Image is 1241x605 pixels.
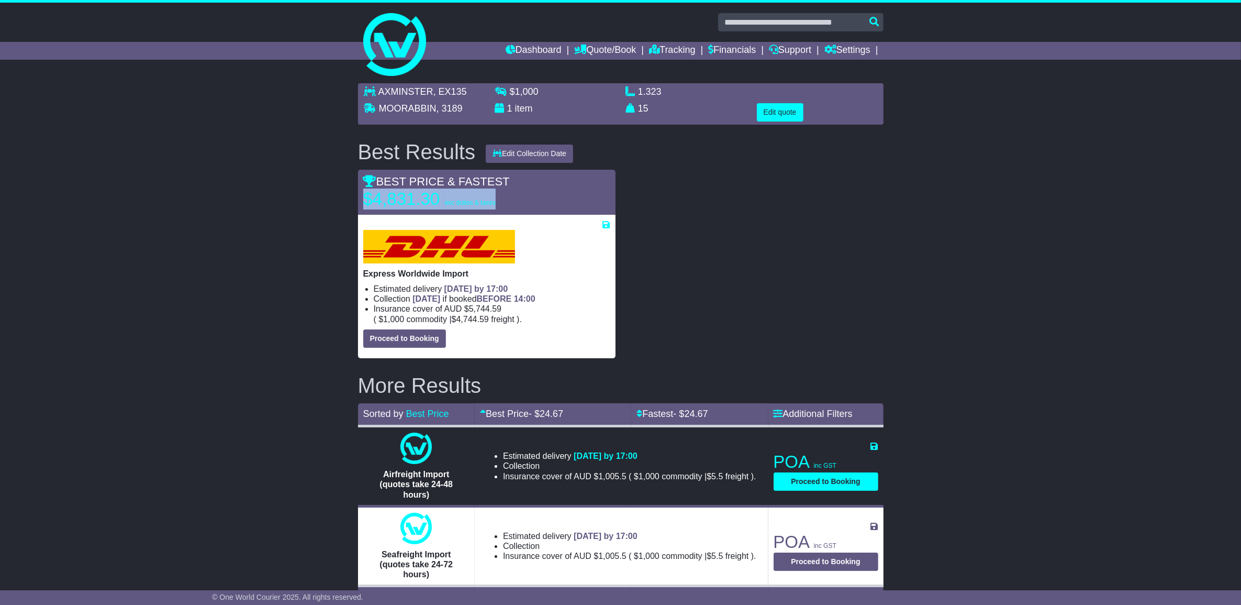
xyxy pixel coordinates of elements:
span: 4,744.59 [456,315,489,324]
a: Dashboard [506,42,562,60]
span: 5.5 [711,472,723,481]
img: One World Courier: Seafreight Import (quotes take 24-72 hours) [400,513,432,544]
a: Tracking [649,42,695,60]
span: © One World Courier 2025. All rights reserved. [212,593,363,601]
span: 1 [507,103,512,114]
button: Proceed to Booking [363,329,446,348]
span: 24.67 [685,409,708,419]
span: Seafreight Import (quotes take 24-72 hours) [379,550,453,579]
span: $ $ [376,315,517,324]
span: MOORABBIN [379,103,437,114]
button: Edit Collection Date [486,145,573,163]
span: [DATE] by 17:00 [444,284,508,293]
span: | [450,315,452,324]
span: 24.67 [540,409,563,419]
span: ( ). [374,314,522,324]
a: Financials [708,42,756,60]
span: ( ). [629,551,756,561]
div: Best Results [353,140,481,163]
img: One World Courier: Airfreight Import (quotes take 24-48 hours) [400,433,432,464]
p: POA [774,452,878,472]
img: DHL: Express Worldwide Import [363,230,515,263]
a: Additional Filters [774,409,853,419]
button: Proceed to Booking [774,553,878,571]
span: $ [510,86,539,97]
li: Collection [503,461,756,471]
a: Fastest- $24.67 [636,409,708,419]
span: 1,000 [383,315,404,324]
span: item [515,103,533,114]
span: $ $ [632,552,751,560]
span: 1,005.5 [598,472,626,481]
span: Freight [725,552,748,560]
span: Commodity [662,552,702,560]
span: BEST PRICE & FASTEST [363,175,510,188]
span: 5.5 [711,552,723,560]
a: Settings [824,42,870,60]
span: BEFORE [477,294,512,303]
span: 14:00 [514,294,535,303]
a: Best Price- $24.67 [480,409,563,419]
span: 1,005.5 [598,552,626,560]
button: Proceed to Booking [774,472,878,491]
span: 1.323 [638,86,662,97]
span: inc GST [814,542,836,549]
span: Insurance cover of AUD $ [503,471,627,481]
span: Freight [725,472,748,481]
span: AXMINSTER [378,86,433,97]
span: exc duties & taxes [444,199,495,206]
span: Sorted by [363,409,404,419]
span: 15 [638,103,649,114]
li: Collection [374,294,610,304]
span: Insurance cover of AUD $ [374,304,502,314]
span: | [705,552,707,560]
li: Collection [503,541,756,551]
span: [DATE] [412,294,440,303]
span: , 3189 [437,103,463,114]
span: Commodity [407,315,447,324]
a: Support [769,42,811,60]
span: inc GST [814,462,836,469]
li: Estimated delivery [374,284,610,294]
span: [DATE] by 17:00 [574,532,638,541]
span: ( ). [629,471,756,481]
li: Estimated delivery [503,531,756,541]
a: Best Price [406,409,449,419]
p: POA [774,532,878,553]
span: , EX135 [433,86,467,97]
span: - $ [529,409,563,419]
span: | [705,472,707,481]
span: 5,744.59 [469,304,501,313]
span: Commodity [662,472,702,481]
span: if booked [412,294,535,303]
h2: More Results [358,374,884,397]
span: - $ [674,409,708,419]
button: Edit quote [757,103,803,122]
span: $ $ [632,472,751,481]
span: [DATE] by 17:00 [574,452,638,460]
p: $4,831.30 [363,189,496,210]
li: Estimated delivery [503,451,756,461]
p: Express Worldwide Import [363,269,610,279]
span: Airfreight Import (quotes take 24-48 hours) [379,470,453,499]
span: 1,000 [639,472,659,481]
span: 1,000 [515,86,539,97]
span: Insurance cover of AUD $ [503,551,627,561]
span: Freight [491,315,514,324]
span: 1,000 [639,552,659,560]
a: Quote/Book [574,42,636,60]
